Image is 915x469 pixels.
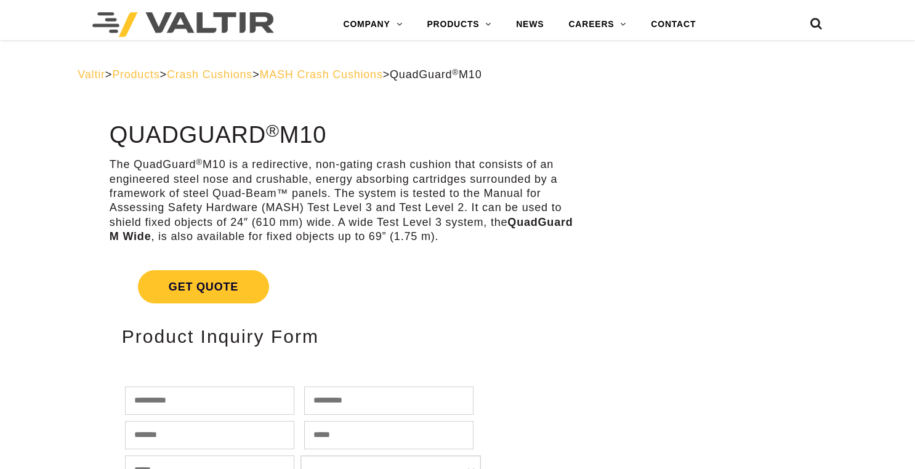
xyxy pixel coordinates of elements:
span: Get Quote [138,270,269,303]
a: Products [112,68,159,81]
div: > > > > [78,68,837,82]
a: PRODUCTS [414,12,504,37]
sup: ® [196,158,203,167]
a: COMPANY [331,12,414,37]
span: QuadGuard M10 [390,68,482,81]
a: CAREERS [556,12,639,37]
a: Get Quote [110,255,577,318]
p: The QuadGuard M10 is a redirective, non-gating crash cushion that consists of an engineered steel... [110,158,577,244]
sup: ® [266,121,280,140]
img: Valtir [92,12,274,37]
sup: ® [452,68,459,77]
a: MASH Crash Cushions [259,68,382,81]
h2: Product Inquiry Form [122,326,565,347]
a: NEWS [504,12,556,37]
a: CONTACT [639,12,708,37]
a: Valtir [78,68,105,81]
h1: QuadGuard M10 [110,122,577,148]
a: Crash Cushions [167,68,252,81]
